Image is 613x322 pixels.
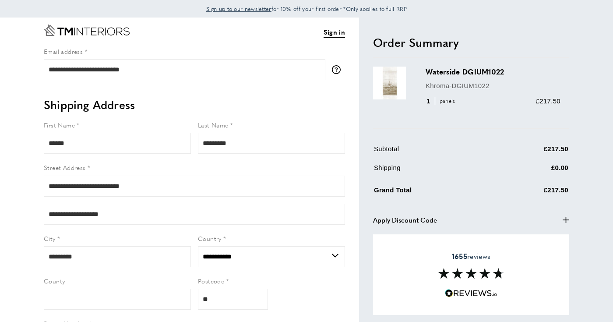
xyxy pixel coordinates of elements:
[373,234,442,244] span: Apply Order Comment
[374,183,491,202] td: Grand Total
[374,163,491,180] td: Shipping
[198,120,229,129] span: Last Name
[44,276,65,285] span: County
[492,163,569,180] td: £0.00
[373,67,406,99] img: Waterside DGIUM1022
[426,81,560,91] p: Khroma-DGIUM1022
[44,163,86,172] span: Street Address
[452,251,467,261] strong: 1655
[44,97,345,113] h2: Shipping Address
[206,5,407,13] span: for 10% off your first order *Only applies to full RRP
[44,120,75,129] span: First Name
[44,234,56,243] span: City
[198,276,224,285] span: Postcode
[206,4,271,13] a: Sign up to our newsletter
[435,97,458,105] span: panels
[373,215,437,225] span: Apply Discount Code
[426,96,458,106] div: 1
[492,144,569,161] td: £217.50
[452,252,490,261] span: reviews
[44,25,130,36] a: Go to Home page
[324,27,345,38] a: Sign in
[44,47,83,56] span: Email address
[206,5,271,13] span: Sign up to our newsletter
[332,65,345,74] button: More information
[492,183,569,202] td: £217.50
[374,144,491,161] td: Subtotal
[445,289,497,297] img: Reviews.io 5 stars
[438,268,504,279] img: Reviews section
[198,234,222,243] span: Country
[373,35,569,50] h2: Order Summary
[536,97,560,105] span: £217.50
[426,67,560,77] h3: Waterside DGIUM1022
